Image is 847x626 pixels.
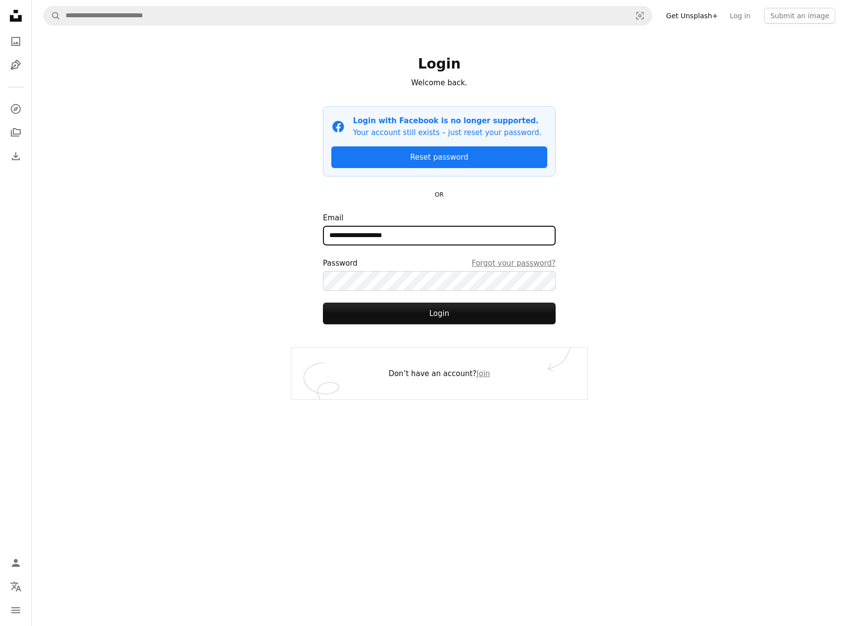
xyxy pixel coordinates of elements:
a: Home — Unsplash [6,6,26,28]
p: Your account still exists – just reset your password. [353,127,541,139]
small: OR [435,191,444,198]
p: Login with Facebook is no longer supported. [353,115,541,127]
a: Log in [724,8,756,24]
input: Email [323,226,556,245]
input: PasswordForgot your password? [323,271,556,291]
div: Password [323,257,556,269]
a: Join [477,369,490,378]
label: Email [323,212,556,245]
a: Log in / Sign up [6,553,26,573]
a: Illustrations [6,55,26,75]
button: Login [323,303,556,324]
a: Explore [6,99,26,119]
button: Visual search [628,6,652,25]
a: Get Unsplash+ [660,8,724,24]
button: Language [6,577,26,596]
p: Welcome back. [323,77,556,89]
a: Photos [6,32,26,51]
h1: Login [323,55,556,73]
a: Download History [6,146,26,166]
a: Reset password [331,146,547,168]
a: Collections [6,123,26,142]
button: Search Unsplash [44,6,61,25]
div: Don’t have an account? [291,348,587,399]
button: Submit an image [764,8,835,24]
a: Forgot your password? [472,257,556,269]
form: Find visuals sitewide [43,6,652,26]
button: Menu [6,600,26,620]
